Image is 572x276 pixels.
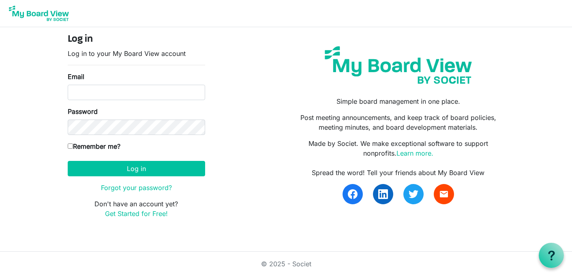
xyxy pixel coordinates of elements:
div: Spread the word! Tell your friends about My Board View [292,168,504,178]
img: twitter.svg [409,189,418,199]
p: Don't have an account yet? [68,199,205,218]
img: my-board-view-societ.svg [319,40,478,90]
img: My Board View Logo [6,3,71,24]
a: Forgot your password? [101,184,172,192]
a: Learn more. [396,149,433,157]
p: Simple board management in one place. [292,96,504,106]
label: Email [68,72,84,81]
span: email [439,189,449,199]
img: facebook.svg [348,189,358,199]
a: email [434,184,454,204]
input: Remember me? [68,143,73,149]
p: Post meeting announcements, and keep track of board policies, meeting minutes, and board developm... [292,113,504,132]
p: Log in to your My Board View account [68,49,205,58]
a: Get Started for Free! [105,210,168,218]
img: linkedin.svg [378,189,388,199]
p: Made by Societ. We make exceptional software to support nonprofits. [292,139,504,158]
button: Log in [68,161,205,176]
h4: Log in [68,34,205,45]
a: © 2025 - Societ [261,260,311,268]
label: Remember me? [68,141,120,151]
label: Password [68,107,98,116]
